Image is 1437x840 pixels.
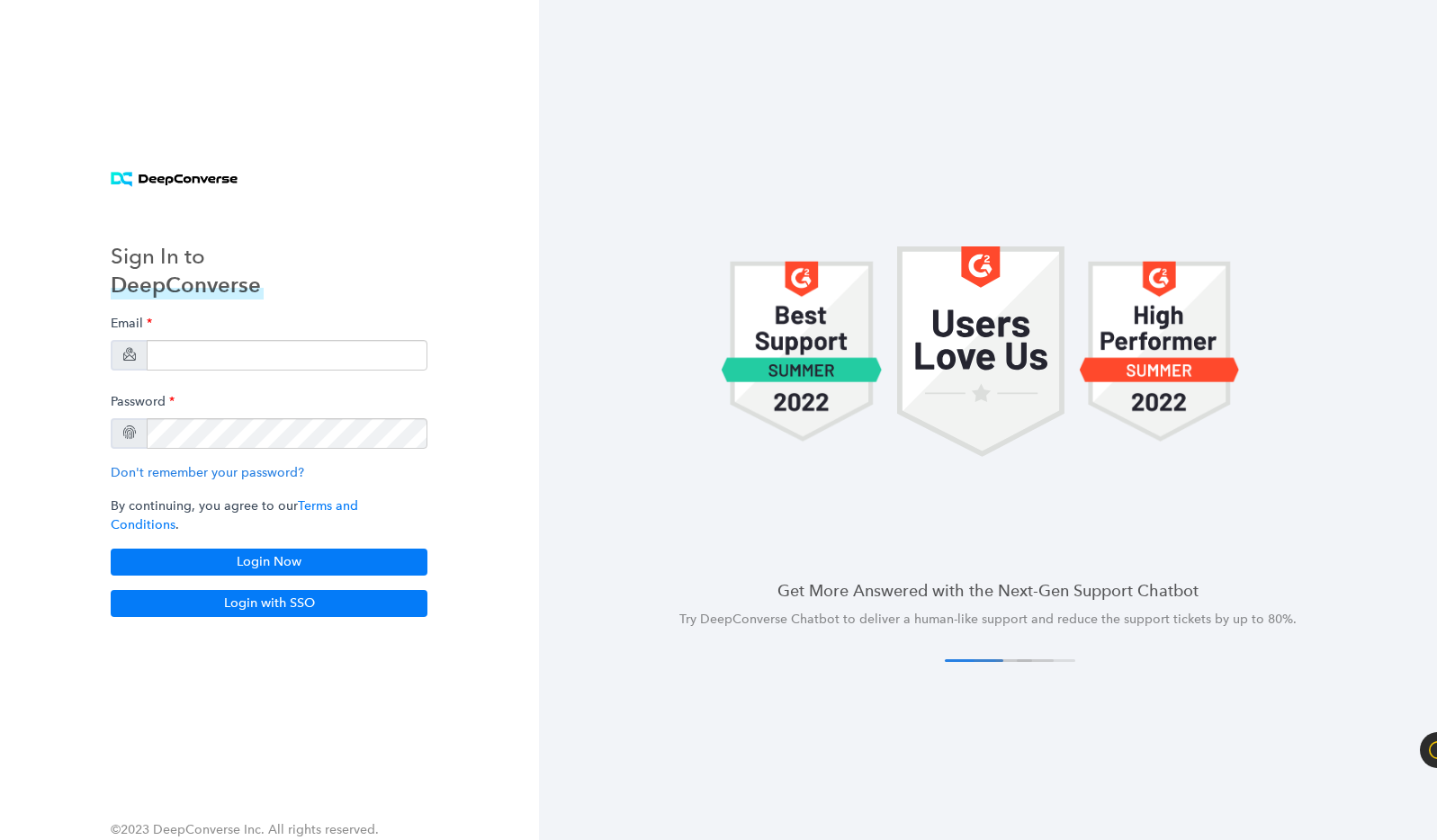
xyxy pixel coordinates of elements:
[1017,659,1075,662] button: 4
[1079,246,1241,457] img: carousel 1
[111,549,427,576] button: Login Now
[111,385,175,418] label: Password
[111,465,304,480] a: Don't remember your password?
[111,822,379,837] span: ©2023 DeepConverse Inc. All rights reserved.
[995,659,1054,662] button: 3
[897,246,1064,457] img: carousel 1
[111,307,152,340] label: Email
[974,659,1032,662] button: 2
[721,246,883,457] img: carousel 1
[945,659,1003,662] button: 1
[111,242,264,271] h3: Sign In to
[582,579,1394,602] h4: Get More Answered with the Next-Gen Support Chatbot
[679,612,1297,627] span: Try DeepConverse Chatbot to deliver a human-like support and reduce the support tickets by up to ...
[111,172,238,187] img: horizontal logo
[111,496,427,534] p: By continuing, you agree to our .
[111,271,264,299] h3: DeepConverse
[111,590,427,617] button: Login with SSO
[111,498,358,532] a: Terms and Conditions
